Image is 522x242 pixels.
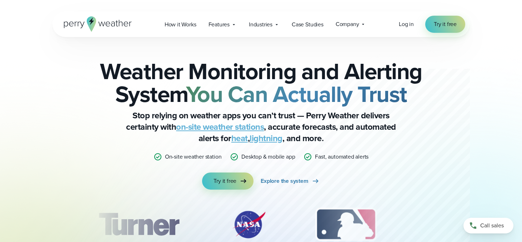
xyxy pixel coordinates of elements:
[315,153,368,161] p: Fast, automated alerts
[292,20,323,29] span: Case Studies
[463,218,513,233] a: Call sales
[261,177,308,185] span: Explore the system
[399,20,414,28] span: Log in
[209,20,230,29] span: Features
[241,153,295,161] p: Desktop & mobile app
[434,20,457,29] span: Try it free
[261,173,320,190] a: Explore the system
[231,132,248,145] a: heat
[336,20,359,29] span: Company
[425,16,465,33] a: Try it free
[159,17,202,32] a: How it Works
[88,60,434,105] h2: Weather Monitoring and Alerting System
[214,177,236,185] span: Try it free
[186,77,407,111] strong: You Can Actually Trust
[480,221,504,230] span: Call sales
[249,20,272,29] span: Industries
[165,20,196,29] span: How it Works
[399,20,414,29] a: Log in
[286,17,330,32] a: Case Studies
[118,110,404,144] p: Stop relying on weather apps you can’t trust — Perry Weather delivers certainty with , accurate f...
[202,173,254,190] a: Try it free
[176,120,264,133] a: on-site weather stations
[165,153,222,161] p: On-site weather station
[250,132,282,145] a: lightning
